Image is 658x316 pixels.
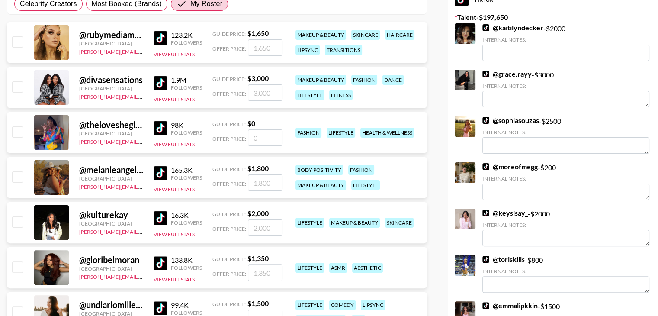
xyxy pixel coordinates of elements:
[154,276,195,283] button: View Full Stats
[382,75,404,85] div: dance
[79,227,248,235] a: [PERSON_NAME][EMAIL_ADDRESS][PERSON_NAME][DOMAIN_NAME]
[154,301,167,315] img: TikTok
[482,117,489,124] img: TikTok
[295,300,324,310] div: lifestyle
[212,45,246,52] span: Offer Price:
[171,256,202,264] div: 133.8K
[171,121,202,129] div: 98K
[482,302,489,309] img: TikTok
[482,210,489,216] img: TikTok
[329,300,356,310] div: comedy
[482,268,649,274] div: Internal Notes:
[482,222,649,228] div: Internal Notes:
[482,175,649,182] div: Internal Notes:
[79,130,143,137] div: [GEOGRAPHIC_DATA]
[295,45,320,55] div: lipsync
[171,76,202,84] div: 1.9M
[171,166,202,174] div: 165.3K
[295,180,346,190] div: makeup & beauty
[348,165,374,175] div: fashion
[482,162,538,171] a: @moreofmegg
[79,210,143,220] div: @ kulturekay
[325,45,362,55] div: transitions
[482,255,649,293] div: - $ 800
[295,30,346,40] div: makeup & beauty
[212,90,246,97] span: Offer Price:
[79,85,143,92] div: [GEOGRAPHIC_DATA]
[154,76,167,90] img: TikTok
[455,13,651,22] label: Talent - $ 197,650
[351,30,380,40] div: skincare
[329,90,353,100] div: fitness
[79,265,143,272] div: [GEOGRAPHIC_DATA]
[361,300,385,310] div: lipsync
[79,137,248,145] a: [PERSON_NAME][EMAIL_ADDRESS][PERSON_NAME][DOMAIN_NAME]
[247,209,269,217] strong: $ 2,000
[79,255,143,265] div: @ gloribelmoran
[79,272,248,280] a: [PERSON_NAME][EMAIL_ADDRESS][PERSON_NAME][DOMAIN_NAME]
[212,181,246,187] span: Offer Price:
[154,141,195,148] button: View Full Stats
[171,310,202,316] div: Followers
[327,128,355,138] div: lifestyle
[482,116,539,125] a: @sophiasouzas
[79,182,248,190] a: [PERSON_NAME][EMAIL_ADDRESS][PERSON_NAME][DOMAIN_NAME]
[79,164,143,175] div: @ melanieangelese
[212,226,246,232] span: Offer Price:
[171,174,202,181] div: Followers
[79,119,143,130] div: @ theloveshegives
[154,166,167,180] img: TikTok
[247,299,269,307] strong: $ 1,500
[482,301,538,310] a: @emmalipkkin
[247,254,269,262] strong: $ 1,350
[482,83,649,89] div: Internal Notes:
[482,36,649,43] div: Internal Notes:
[482,116,649,154] div: - $ 2500
[329,263,347,273] div: asmr
[385,218,414,228] div: skincare
[79,220,143,227] div: [GEOGRAPHIC_DATA]
[79,74,143,85] div: @ divasensations
[482,209,528,217] a: @keysisay_
[212,135,246,142] span: Offer Price:
[171,31,202,39] div: 123.2K
[79,40,143,47] div: [GEOGRAPHIC_DATA]
[482,256,489,263] img: TikTok
[154,256,167,270] img: TikTok
[79,29,143,40] div: @ rubymediamakeup
[482,162,649,200] div: - $ 200
[482,255,525,264] a: @toriskills
[171,211,202,219] div: 16.3K
[79,175,143,182] div: [GEOGRAPHIC_DATA]
[295,90,324,100] div: lifestyle
[154,211,167,225] img: TikTok
[295,263,324,273] div: lifestyle
[171,301,202,310] div: 99.4K
[171,264,202,271] div: Followers
[385,30,414,40] div: haircare
[154,186,195,193] button: View Full Stats
[154,96,195,103] button: View Full Stats
[248,264,282,281] input: 1,350
[171,219,202,226] div: Followers
[248,129,282,146] input: 0
[482,23,649,61] div: - $ 2000
[482,24,489,31] img: TikTok
[482,70,649,107] div: - $ 3000
[212,301,246,307] span: Guide Price:
[154,51,195,58] button: View Full Stats
[79,47,248,55] a: [PERSON_NAME][EMAIL_ADDRESS][PERSON_NAME][DOMAIN_NAME]
[248,174,282,191] input: 1,800
[295,165,343,175] div: body positivity
[171,129,202,136] div: Followers
[171,39,202,46] div: Followers
[212,211,246,217] span: Guide Price:
[212,76,246,82] span: Guide Price:
[482,71,489,77] img: TikTok
[247,29,269,37] strong: $ 1,650
[351,75,377,85] div: fashion
[360,128,414,138] div: health & wellness
[248,84,282,101] input: 3,000
[482,70,532,78] a: @grace.rayy
[295,128,321,138] div: fashion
